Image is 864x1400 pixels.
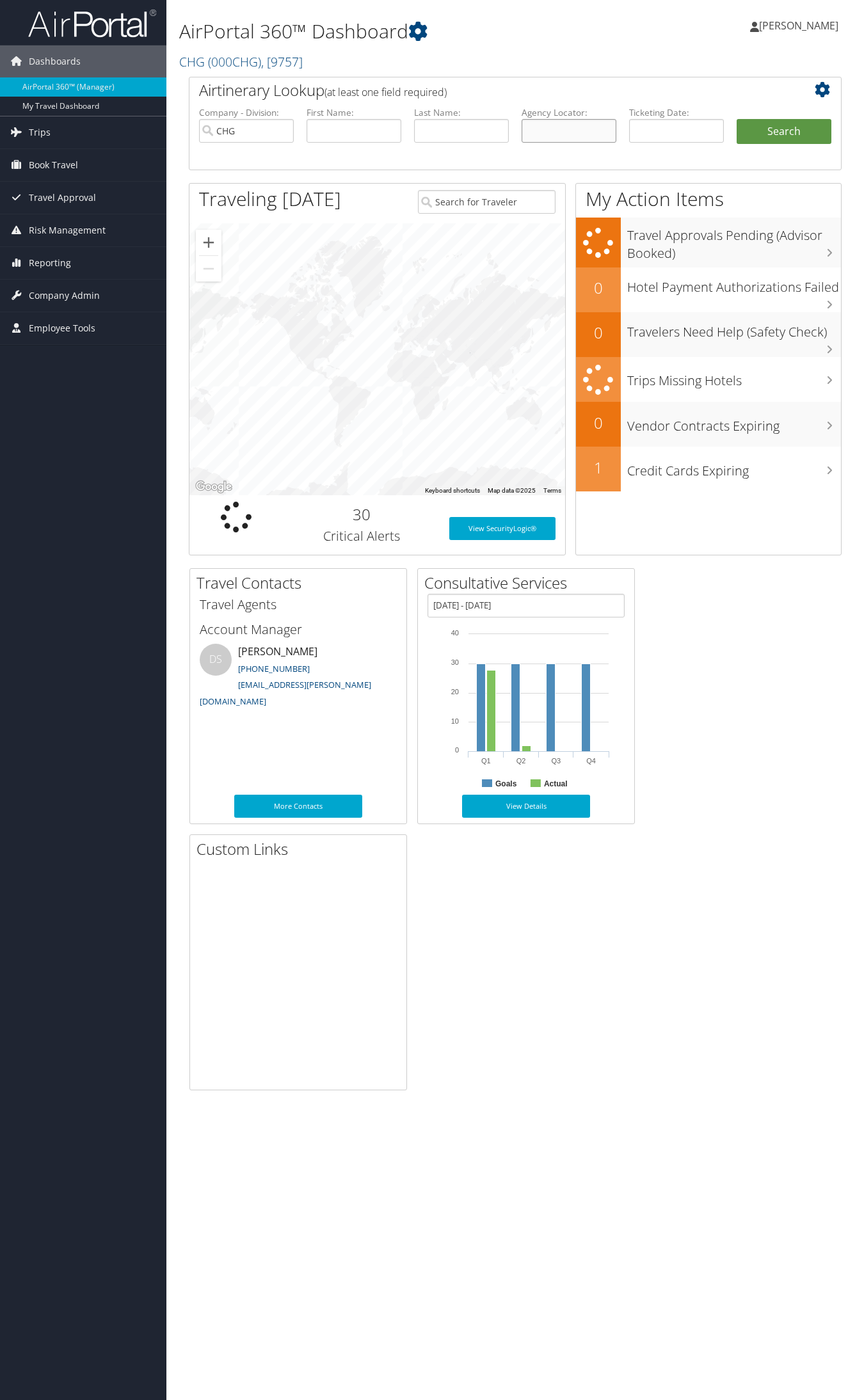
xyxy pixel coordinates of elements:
text: Goals [495,779,517,788]
h2: 0 [576,322,621,344]
a: CHG [179,53,303,70]
h3: Travel Approvals Pending (Advisor Booked) [627,220,841,262]
h2: 1 [576,457,621,479]
text: Q4 [586,757,596,765]
tspan: 40 [451,629,459,637]
tspan: 20 [451,688,459,696]
div: DS [200,644,232,676]
span: Dashboards [29,45,81,77]
h1: AirPortal 360™ Dashboard [179,18,627,45]
span: [PERSON_NAME] [759,19,838,33]
tspan: 0 [455,746,459,754]
h3: Travelers Need Help (Safety Check) [627,317,841,341]
span: Risk Management [29,214,106,246]
li: [PERSON_NAME] [193,644,403,712]
span: Employee Tools [29,312,95,344]
h3: Credit Cards Expiring [627,456,841,480]
label: Company - Division: [199,106,294,119]
span: Map data ©2025 [488,487,536,494]
h3: Hotel Payment Authorizations Failed [627,272,841,296]
a: [PHONE_NUMBER] [238,663,310,674]
a: 0Vendor Contracts Expiring [576,402,841,447]
h2: Custom Links [196,838,406,860]
span: Book Travel [29,149,78,181]
a: [EMAIL_ADDRESS][PERSON_NAME][DOMAIN_NAME] [200,679,371,707]
a: [PERSON_NAME] [750,6,851,45]
a: View SecurityLogic® [449,517,556,540]
img: airportal-logo.png [28,8,156,38]
a: Travel Approvals Pending (Advisor Booked) [576,218,841,267]
span: Travel Approval [29,182,96,214]
tspan: 30 [451,658,459,666]
span: (at least one field required) [324,85,447,99]
span: Reporting [29,247,71,279]
h2: 30 [293,504,430,525]
h3: Account Manager [200,621,397,639]
text: Q1 [481,757,491,765]
button: Keyboard shortcuts [425,486,480,495]
text: Q2 [516,757,526,765]
img: Google [193,479,235,495]
button: Zoom out [196,256,221,282]
text: Actual [544,779,568,788]
a: Trips Missing Hotels [576,357,841,402]
a: Terms (opens in new tab) [543,487,561,494]
h3: Vendor Contracts Expiring [627,411,841,435]
h1: Traveling [DATE] [199,186,341,212]
label: Ticketing Date: [629,106,724,119]
text: Q3 [552,757,561,765]
button: Search [737,119,831,145]
span: Trips [29,116,51,148]
a: 0Travelers Need Help (Safety Check) [576,312,841,357]
label: First Name: [307,106,401,119]
input: Search for Traveler [418,190,555,214]
a: More Contacts [234,795,362,818]
a: View Details [462,795,590,818]
h2: Consultative Services [424,572,634,594]
h3: Travel Agents [200,596,397,614]
a: 0Hotel Payment Authorizations Failed [576,267,841,312]
a: 1Credit Cards Expiring [576,447,841,491]
span: ( 000CHG ) [208,53,261,70]
label: Agency Locator: [522,106,616,119]
tspan: 10 [451,717,459,725]
h1: My Action Items [576,186,841,212]
h3: Trips Missing Hotels [627,365,841,390]
h2: 0 [576,412,621,434]
a: Open this area in Google Maps (opens a new window) [193,479,235,495]
h2: Travel Contacts [196,572,406,594]
span: Company Admin [29,280,100,312]
button: Zoom in [196,230,221,255]
label: Last Name: [414,106,509,119]
span: , [ 9757 ] [261,53,303,70]
h2: Airtinerary Lookup [199,79,777,101]
h3: Critical Alerts [293,527,430,545]
h2: 0 [576,277,621,299]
